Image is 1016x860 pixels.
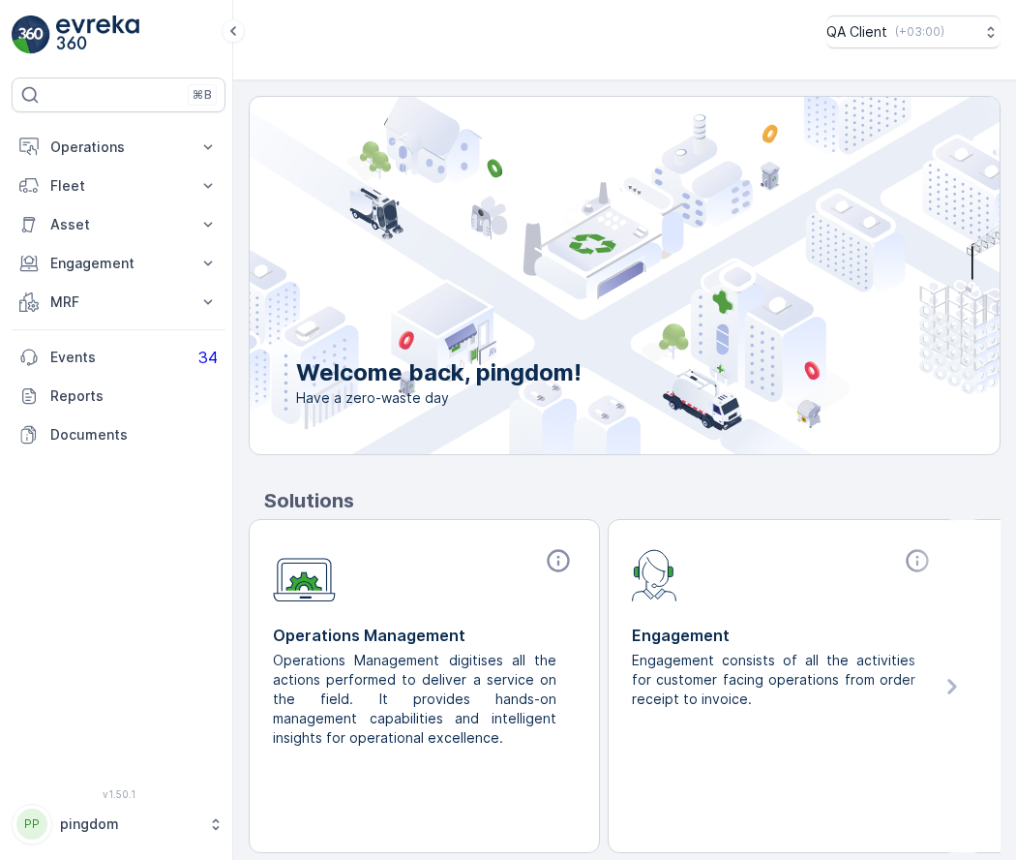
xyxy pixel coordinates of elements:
p: ⌘B [193,87,212,103]
a: Reports [12,377,225,415]
p: Documents [50,425,218,445]
p: MRF [50,292,187,312]
button: QA Client(+03:00) [826,15,1001,48]
img: logo_light-DOdMpM7g.png [56,15,139,54]
a: Documents [12,415,225,454]
p: Engagement [632,624,935,647]
a: Events34 [12,338,225,377]
p: Events [50,348,187,367]
span: v 1.50.1 [12,788,225,800]
p: 34 [198,349,218,366]
button: PPpingdom [12,804,225,845]
button: Operations [12,128,225,167]
p: Asset [50,215,187,234]
p: QA Client [826,22,887,42]
p: Operations [50,138,187,157]
p: Engagement [50,254,187,273]
img: logo [12,15,50,54]
button: Asset [12,205,225,244]
p: Solutions [264,486,1001,515]
button: Engagement [12,244,225,283]
span: Have a zero-waste day [296,388,582,408]
div: PP [16,809,47,840]
p: Fleet [50,176,187,196]
p: Engagement consists of all the activities for customer facing operations from order receipt to in... [632,651,919,709]
p: Reports [50,386,218,406]
p: pingdom [60,814,198,834]
p: Operations Management digitises all the actions performed to deliver a service on the field. It p... [273,651,560,748]
p: Operations Management [273,624,576,647]
img: module-icon [273,547,336,602]
button: Fleet [12,167,225,205]
img: city illustration [163,97,1000,454]
button: MRF [12,283,225,322]
img: module-icon [632,547,677,601]
p: ( +03:00 ) [895,24,944,40]
p: Welcome back, pingdom! [296,357,582,388]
